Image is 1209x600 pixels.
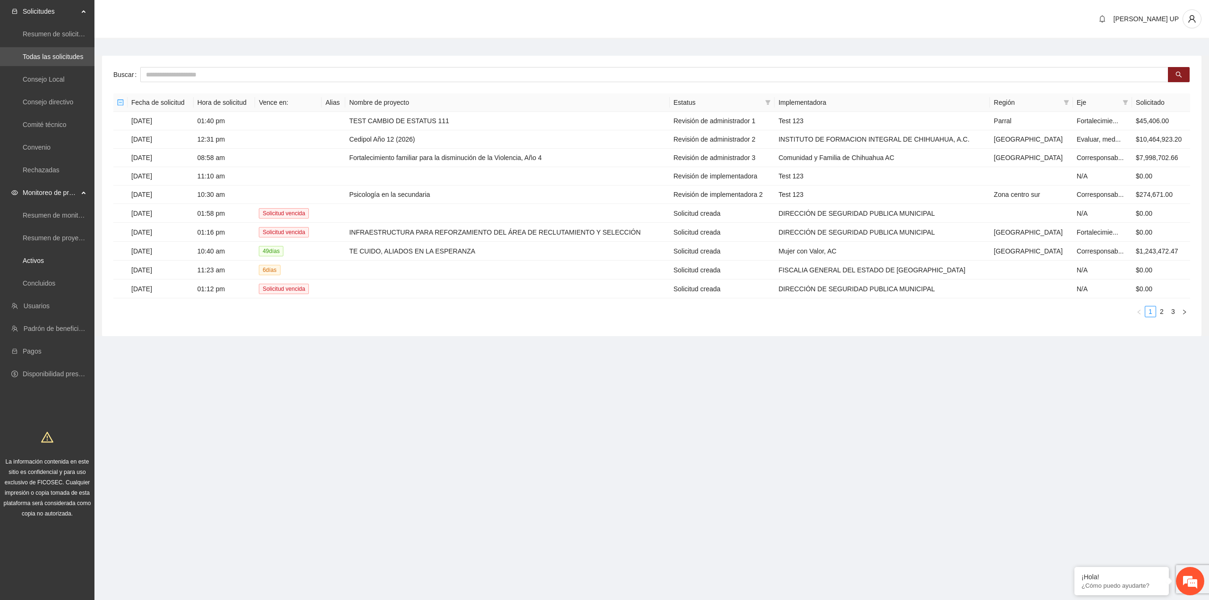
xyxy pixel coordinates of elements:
span: warning [41,431,53,443]
button: bell [1095,11,1110,26]
th: Implementadora [775,93,990,112]
td: 12:31 pm [194,130,255,149]
td: [DATE] [128,242,194,261]
th: Hora de solicitud [194,93,255,112]
span: Corresponsab... [1077,154,1124,161]
td: 01:40 pm [194,112,255,130]
td: Test 123 [775,167,990,186]
span: Fortalecimie... [1077,117,1118,125]
span: filter [765,100,771,105]
td: [DATE] [128,112,194,130]
td: Fortalecimiento familiar para la disminución de la Violencia, Año 4 [345,149,670,167]
th: Vence en: [255,93,322,112]
span: Corresponsab... [1077,247,1124,255]
td: Psicología en la secundaria [345,186,670,204]
td: Cedipol Año 12 (2026) [345,130,670,149]
button: user [1183,9,1201,28]
span: filter [1062,95,1071,110]
span: filter [763,95,773,110]
td: 10:40 am [194,242,255,261]
a: Activos [23,257,44,264]
td: 01:58 pm [194,204,255,223]
td: 01:16 pm [194,223,255,242]
td: Solicitud creada [670,279,775,298]
a: Disponibilidad presupuestal [23,370,103,378]
a: Consejo directivo [23,98,73,106]
span: Fortalecimie... [1077,228,1118,236]
span: Corresponsab... [1077,191,1124,198]
span: eye [11,189,18,196]
td: [GEOGRAPHIC_DATA] [990,149,1073,167]
td: [DATE] [128,186,194,204]
span: right [1182,309,1187,315]
td: $10,464,923.20 [1132,130,1190,149]
td: Test 123 [775,112,990,130]
th: Fecha de solicitud [128,93,194,112]
span: filter [1121,95,1130,110]
td: $0.00 [1132,167,1190,186]
td: [GEOGRAPHIC_DATA] [990,223,1073,242]
td: $45,406.00 [1132,112,1190,130]
td: FISCALIA GENERAL DEL ESTADO DE [GEOGRAPHIC_DATA] [775,261,990,279]
td: 11:10 am [194,167,255,186]
td: N/A [1073,167,1132,186]
span: filter [1064,100,1069,105]
td: [DATE] [128,261,194,279]
li: Next Page [1179,306,1190,317]
td: Parral [990,112,1073,130]
a: Rechazadas [23,166,60,174]
span: 6 día s [259,265,280,275]
button: right [1179,306,1190,317]
a: Concluidos [23,279,55,287]
td: INSTITUTO DE FORMACION INTEGRAL DE CHIHUAHUA, A.C. [775,130,990,149]
span: Estatus [673,97,761,108]
a: Usuarios [24,302,50,310]
td: Mujer con Valor, AC [775,242,990,261]
label: Buscar [113,67,140,82]
span: left [1136,309,1142,315]
td: Revisión de administrador 3 [670,149,775,167]
td: [DATE] [128,149,194,167]
a: Resumen de monitoreo [23,211,92,219]
span: user [1183,15,1201,23]
li: 1 [1145,306,1156,317]
td: N/A [1073,204,1132,223]
td: $0.00 [1132,279,1190,298]
td: $0.00 [1132,204,1190,223]
td: $7,998,702.66 [1132,149,1190,167]
a: 2 [1157,306,1167,317]
td: $274,671.00 [1132,186,1190,204]
td: [DATE] [128,130,194,149]
td: $0.00 [1132,261,1190,279]
span: Evaluar, med... [1077,135,1121,143]
span: filter [1123,100,1128,105]
td: Solicitud creada [670,242,775,261]
span: Estamos en línea. [55,126,130,221]
div: Minimizar ventana de chat en vivo [155,5,178,27]
span: search [1175,71,1182,79]
a: Todas las solicitudes [23,53,83,60]
span: Solicitud vencida [259,208,309,219]
span: Solicitudes [23,2,78,21]
span: minus-square [117,99,124,106]
button: search [1168,67,1190,82]
span: 49 día s [259,246,283,256]
div: ¡Hola! [1081,573,1162,581]
a: Comité técnico [23,121,67,128]
td: 10:30 am [194,186,255,204]
td: [DATE] [128,204,194,223]
td: DIRECCIÓN DE SEGURIDAD PUBLICA MUNICIPAL [775,223,990,242]
span: Región [994,97,1059,108]
li: Previous Page [1133,306,1145,317]
td: Solicitud creada [670,204,775,223]
td: N/A [1073,279,1132,298]
td: $0.00 [1132,223,1190,242]
td: Revisión de implementadora 2 [670,186,775,204]
td: [GEOGRAPHIC_DATA] [990,130,1073,149]
td: 08:58 am [194,149,255,167]
td: [DATE] [128,167,194,186]
td: DIRECCIÓN DE SEGURIDAD PUBLICA MUNICIPAL [775,204,990,223]
th: Solicitado [1132,93,1190,112]
td: N/A [1073,261,1132,279]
